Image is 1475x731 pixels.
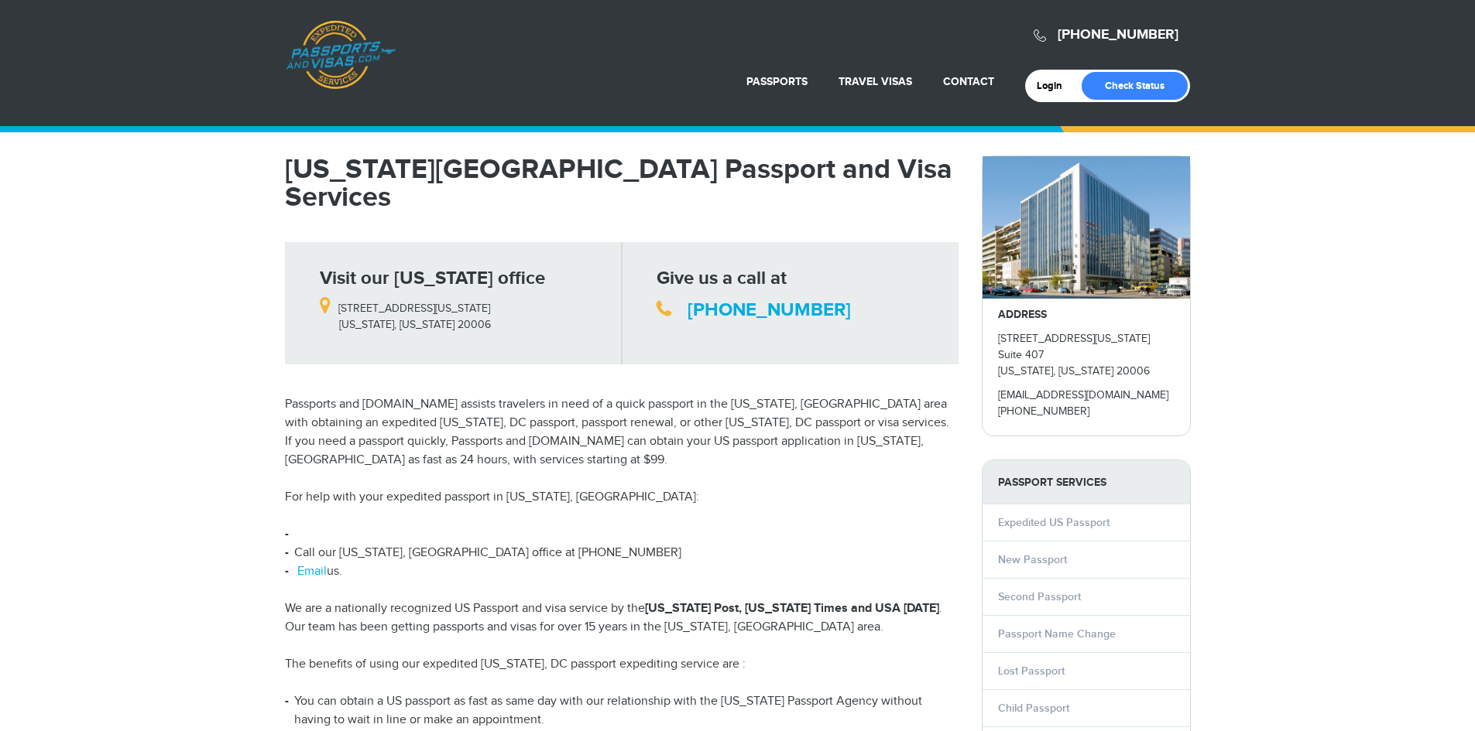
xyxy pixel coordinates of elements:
h1: [US_STATE][GEOGRAPHIC_DATA] Passport and Visa Services [285,155,959,211]
img: 1901-penn_-_28de80_-_029b8f063c7946511503b0bb3931d518761db640.jpg [983,156,1190,299]
a: Expedited US Passport [998,516,1110,529]
p: [STREET_ADDRESS][US_STATE] [US_STATE], [US_STATE] 20006 [320,292,610,333]
p: [STREET_ADDRESS][US_STATE] Suite 407 [US_STATE], [US_STATE] 20006 [998,331,1175,380]
a: Passports & [DOMAIN_NAME] [286,20,396,90]
a: Child Passport [998,702,1069,715]
p: Passports and [DOMAIN_NAME] assists travelers in need of a quick passport in the [US_STATE], [GEO... [285,395,959,470]
li: You can obtain a US passport as fast as same day with our relationship with the [US_STATE] Passpo... [285,692,959,729]
a: New Passport [998,553,1067,566]
p: [PHONE_NUMBER] [998,404,1175,420]
a: Contact [943,75,994,88]
li: us. [285,562,959,581]
strong: PASSPORT SERVICES [983,460,1190,504]
p: The benefits of using our expedited [US_STATE], DC passport expediting service are : [285,655,959,674]
a: Second Passport [998,590,1081,603]
strong: [US_STATE] Post, [US_STATE] Times and USA [DATE] [645,601,939,616]
a: Check Status [1082,72,1188,100]
p: For help with your expedited passport in [US_STATE], [GEOGRAPHIC_DATA]: [285,488,959,507]
a: [EMAIL_ADDRESS][DOMAIN_NAME] [998,389,1168,401]
a: Passport Name Change [998,627,1116,640]
a: Email [297,564,327,579]
strong: Give us a call at [657,267,787,289]
a: Passports [746,75,808,88]
a: [PHONE_NUMBER] [1058,26,1178,43]
a: Lost Passport [998,664,1065,678]
a: Travel Visas [839,75,912,88]
strong: Visit our [US_STATE] office [320,267,545,289]
li: Call our [US_STATE], [GEOGRAPHIC_DATA] office at [PHONE_NUMBER] [285,544,959,562]
strong: ADDRESS [998,308,1047,321]
p: We are a nationally recognized US Passport and visa service by the . Our team has been getting pa... [285,599,959,637]
a: Login [1037,80,1073,92]
a: [PHONE_NUMBER] [688,299,851,321]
